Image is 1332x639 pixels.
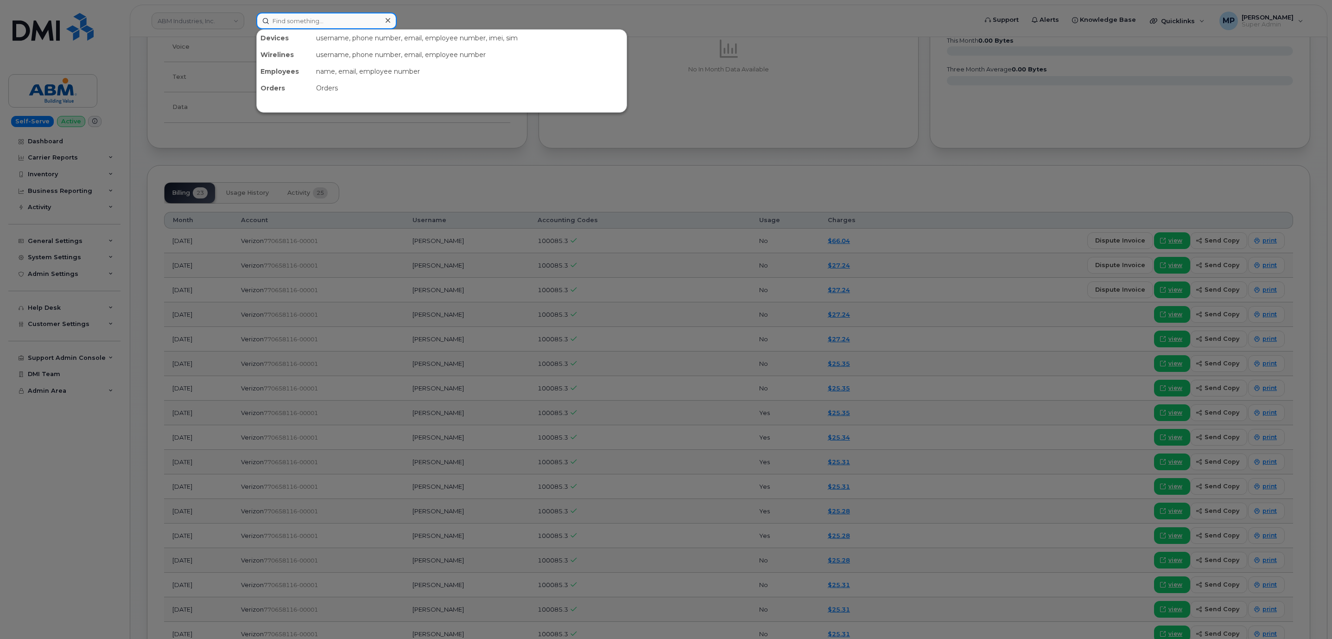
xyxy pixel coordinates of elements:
div: username, phone number, email, employee number, imei, sim [312,30,627,46]
div: Orders [257,80,312,96]
div: username, phone number, email, employee number [312,46,627,63]
div: Orders [312,80,627,96]
div: Employees [257,63,312,80]
div: name, email, employee number [312,63,627,80]
div: Wirelines [257,46,312,63]
input: Find something... [256,13,397,29]
div: Devices [257,30,312,46]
